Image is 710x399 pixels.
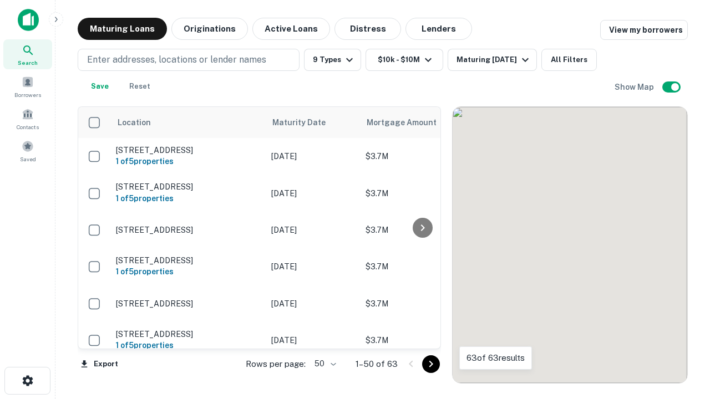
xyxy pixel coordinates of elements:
[82,75,118,98] button: Save your search to get updates of matches that match your search criteria.
[116,255,260,265] p: [STREET_ADDRESS]
[116,155,260,167] h6: 1 of 5 properties
[116,145,260,155] p: [STREET_ADDRESS]
[122,75,158,98] button: Reset
[655,310,710,364] iframe: Chat Widget
[356,357,398,371] p: 1–50 of 63
[422,355,440,373] button: Go to next page
[448,49,537,71] button: Maturing [DATE]
[271,334,354,346] p: [DATE]
[116,299,260,309] p: [STREET_ADDRESS]
[304,49,361,71] button: 9 Types
[78,18,167,40] button: Maturing Loans
[14,90,41,99] span: Borrowers
[271,187,354,199] p: [DATE]
[366,334,476,346] p: $3.7M
[87,53,266,66] p: Enter addresses, locations or lender names
[366,49,443,71] button: $10k - $10M
[252,18,330,40] button: Active Loans
[116,192,260,204] h6: 1 of 5 properties
[116,329,260,339] p: [STREET_ADDRESS]
[117,116,151,129] span: Location
[78,49,300,71] button: Enter addresses, locations or lender names
[367,116,451,129] span: Mortgage Amount
[310,356,338,372] div: 50
[110,107,266,138] th: Location
[334,18,401,40] button: Distress
[615,81,656,93] h6: Show Map
[3,71,52,101] a: Borrowers
[3,39,52,69] a: Search
[20,155,36,163] span: Saved
[453,107,687,383] div: 0 0
[116,182,260,192] p: [STREET_ADDRESS]
[78,356,121,372] button: Export
[366,260,476,273] p: $3.7M
[3,104,52,134] a: Contacts
[541,49,597,71] button: All Filters
[360,107,482,138] th: Mortgage Amount
[366,298,476,310] p: $3.7M
[600,20,688,40] a: View my borrowers
[366,150,476,162] p: $3.7M
[116,265,260,278] h6: 1 of 5 properties
[116,225,260,235] p: [STREET_ADDRESS]
[272,116,340,129] span: Maturity Date
[17,122,39,131] span: Contacts
[271,260,354,273] p: [DATE]
[271,298,354,310] p: [DATE]
[116,339,260,351] h6: 1 of 5 properties
[466,351,525,365] p: 63 of 63 results
[457,53,532,66] div: Maturing [DATE]
[366,187,476,199] p: $3.7M
[3,136,52,166] a: Saved
[246,357,306,371] p: Rows per page:
[366,224,476,236] p: $3.7M
[271,224,354,236] p: [DATE]
[405,18,472,40] button: Lenders
[18,58,38,67] span: Search
[18,9,39,31] img: capitalize-icon.png
[271,150,354,162] p: [DATE]
[266,107,360,138] th: Maturity Date
[171,18,248,40] button: Originations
